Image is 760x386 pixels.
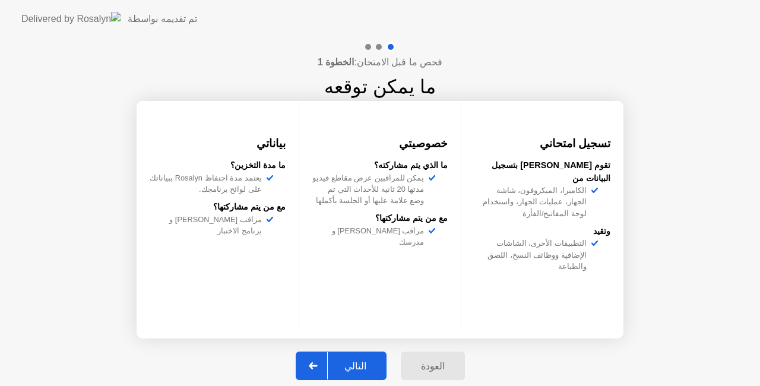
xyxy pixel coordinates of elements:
[318,55,442,69] h4: فحص ما قبل الامتحان:
[318,57,354,67] b: الخطوة 1
[401,352,465,380] button: العودة
[324,72,436,101] h1: ما يمكن توقعه
[296,352,387,380] button: التالي
[312,225,429,248] div: مراقب [PERSON_NAME] و مدرسك
[150,172,267,195] div: يعتمد مدة احتفاظ Rosalyn ببياناتك على لوائح برنامجك.
[312,172,429,207] div: يمكن للمراقبين عرض مقاطع فيديو مدتها 20 ثانية للأحداث التي تم وضع علامة عليها أو الجلسة بأكملها
[21,12,121,26] img: Delivered by Rosalyn
[150,214,267,236] div: مراقب [PERSON_NAME] و برنامج الاختبار
[474,185,591,219] div: الكاميرا، الميكروفون، شاشة الجهاز، عمليات الجهاز، واستخدام لوحة المفاتيح/الفأرة
[474,135,610,152] h3: تسجيل امتحاني
[404,360,461,372] div: العودة
[328,360,383,372] div: التالي
[474,225,610,238] div: وتقيد
[150,201,286,214] div: مع من يتم مشاركتها؟
[150,135,286,152] h3: بياناتي
[150,159,286,172] div: ما مدة التخزين؟
[312,212,448,225] div: مع من يتم مشاركتها؟
[474,159,610,185] div: تقوم [PERSON_NAME] بتسجيل البيانات من
[128,12,197,26] div: تم تقديمه بواسطة
[474,238,591,272] div: التطبيقات الأخرى، الشاشات الإضافية ووظائف النسخ، اللصق والطباعة
[312,135,448,152] h3: خصوصيتي
[312,159,448,172] div: ما الذي يتم مشاركته؟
